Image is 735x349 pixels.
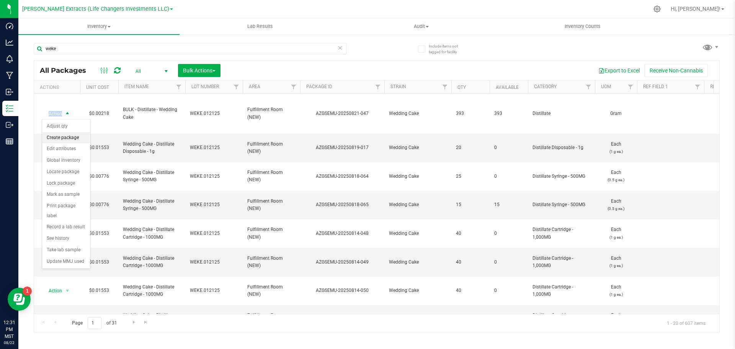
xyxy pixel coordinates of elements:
[691,80,704,93] a: Filter
[247,106,296,121] span: Fulfillment Room (NEW)
[299,144,385,151] div: AZGSEMU-20250819-017
[80,220,118,248] td: $0.01553
[6,72,13,79] inline-svg: Manufacturing
[439,80,451,93] a: Filter
[3,340,15,346] p: 08/22
[599,226,632,241] span: Each
[42,285,62,296] span: Action
[599,234,632,241] p: (1 g ea.)
[306,84,332,89] a: Package ID
[42,166,90,178] li: Locate package
[190,287,238,294] span: WEKE.012125
[123,283,181,298] span: Wedding Cake - Distillate Cartridge - 1000MG
[42,132,90,144] li: Create package
[299,201,385,208] div: AZGSEMU-20250818-065
[22,6,169,12] span: [PERSON_NAME] Extracts (Life Changers Investments LLC)
[18,18,180,34] a: Inventory
[390,84,406,89] a: Strain
[299,287,385,294] div: AZGSEMU-20250814-050
[230,80,243,93] a: Filter
[124,84,149,89] a: Item Name
[140,317,152,328] a: Go to the last page
[389,110,447,117] span: Wedding Cake
[599,312,632,326] span: Each
[42,233,90,244] li: See history
[247,198,296,212] span: Fulfillment Room (NEW)
[494,287,523,294] span: 0
[123,198,181,212] span: Wedding Cake - Distillate Syringe - 500MG
[532,110,590,117] span: Distillate
[190,144,238,151] span: WEKE.012125
[661,317,712,329] span: 1 - 20 of 607 items
[532,201,590,208] span: Distillate Syringe - 500MG
[190,110,238,117] span: WEKE.012125
[456,201,485,208] span: 15
[190,230,238,237] span: WEKE.012125
[40,85,77,90] div: Actions
[42,221,90,233] li: Record a lab result
[599,148,632,155] p: (1 g ea.)
[337,43,343,53] span: Clear
[173,80,185,93] a: Filter
[599,283,632,298] span: Each
[582,80,595,93] a: Filter
[532,312,590,326] span: Distillate Cartridge - 1,000MG
[6,121,13,129] inline-svg: Outbound
[63,285,72,296] span: select
[341,18,502,34] a: Audit
[80,305,118,334] td: $0.01553
[389,173,447,180] span: Wedding Cake
[178,64,220,77] button: Bulk Actions
[247,255,296,269] span: Fulfillment Room (NEW)
[42,121,90,132] li: Adjust qty
[123,312,181,326] span: Wedding Cake - Distillate Cartridge - 1000MG
[494,173,523,180] span: 0
[645,64,708,77] button: Receive Non-Cannabis
[42,189,90,200] li: Mark as sample
[341,23,501,30] span: Audit
[599,141,632,155] span: Each
[6,105,13,112] inline-svg: Inventory
[6,39,13,46] inline-svg: Analytics
[183,67,216,74] span: Bulk Actions
[494,230,523,237] span: 0
[494,144,523,151] span: 0
[299,110,385,117] div: AZGSEMU-20250821-047
[494,110,523,117] span: 393
[532,173,590,180] span: Distillate Syringe - 500MG
[299,259,385,266] div: AZGSEMU-20250814-049
[532,226,590,241] span: Distillate Cartridge - 1,000MG
[128,317,139,328] a: Go to the next page
[494,259,523,266] span: 0
[42,244,90,256] li: Take lab sample
[6,55,13,63] inline-svg: Monitoring
[601,84,611,89] a: UOM
[123,255,181,269] span: Wedding Cake - Distillate Cartridge - 1000MG
[299,173,385,180] div: AZGSEMU-20250818-064
[457,85,466,90] a: Qty
[191,84,219,89] a: Lot Number
[42,155,90,166] li: Global inventory
[63,108,72,119] span: select
[554,23,611,30] span: Inventory Counts
[80,191,118,220] td: $0.00776
[6,138,13,145] inline-svg: Reports
[42,256,90,267] li: Update MMJ used
[456,259,485,266] span: 40
[18,23,180,30] span: Inventory
[8,288,31,311] iframe: Resource center
[6,22,13,30] inline-svg: Dashboard
[534,84,557,89] a: Category
[496,85,519,90] a: Available
[532,255,590,269] span: Distillate Cartridge - 1,000MG
[34,43,346,54] input: Search Package ID, Item Name, SKU, Lot or Part Number...
[456,110,485,117] span: 393
[599,176,632,184] p: (0.5 g ea.)
[389,259,447,266] span: Wedding Cake
[494,201,523,208] span: 15
[532,144,590,151] span: Distillate Disposable - 1g
[80,134,118,162] td: $0.01553
[3,319,15,340] p: 12:31 PM MST
[599,205,632,212] p: (0.5 g ea.)
[502,18,663,34] a: Inventory Counts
